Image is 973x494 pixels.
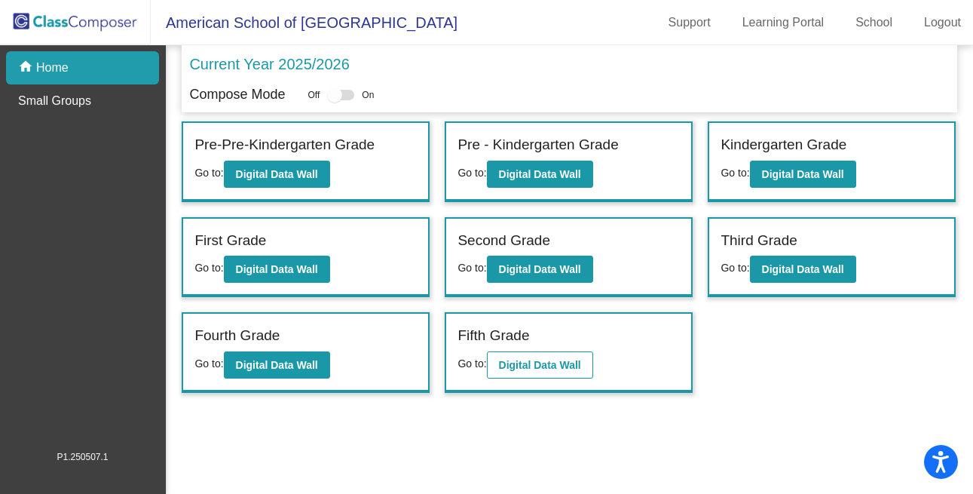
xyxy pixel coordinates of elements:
span: Off [308,88,320,102]
span: On [362,88,374,102]
b: Digital Data Wall [499,168,581,180]
button: Digital Data Wall [750,256,856,283]
button: Digital Data Wall [224,351,330,379]
b: Digital Data Wall [762,168,844,180]
label: Pre-Pre-Kindergarten Grade [194,134,375,156]
button: Digital Data Wall [224,256,330,283]
span: Go to: [457,357,486,370]
b: Digital Data Wall [762,263,844,275]
span: Go to: [194,262,223,274]
a: Support [656,11,723,35]
span: American School of [GEOGRAPHIC_DATA] [151,11,457,35]
b: Digital Data Wall [236,168,318,180]
b: Digital Data Wall [499,359,581,371]
b: Digital Data Wall [236,263,318,275]
button: Digital Data Wall [487,351,593,379]
p: Home [36,59,69,77]
span: Go to: [194,167,223,179]
span: Go to: [721,167,749,179]
label: First Grade [194,230,266,252]
label: Fourth Grade [194,325,280,347]
button: Digital Data Wall [750,161,856,188]
label: Third Grade [721,230,797,252]
p: Current Year 2025/2026 [189,53,349,75]
mat-icon: home [18,59,36,77]
button: Digital Data Wall [487,161,593,188]
a: Learning Portal [730,11,837,35]
button: Digital Data Wall [224,161,330,188]
p: Compose Mode [189,84,285,105]
span: Go to: [457,167,486,179]
b: Digital Data Wall [499,263,581,275]
p: Small Groups [18,92,91,110]
button: Digital Data Wall [487,256,593,283]
label: Pre - Kindergarten Grade [457,134,618,156]
label: Fifth Grade [457,325,529,347]
b: Digital Data Wall [236,359,318,371]
span: Go to: [194,357,223,370]
label: Second Grade [457,230,550,252]
span: Go to: [721,262,749,274]
label: Kindergarten Grade [721,134,846,156]
span: Go to: [457,262,486,274]
a: Logout [912,11,973,35]
a: School [843,11,904,35]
